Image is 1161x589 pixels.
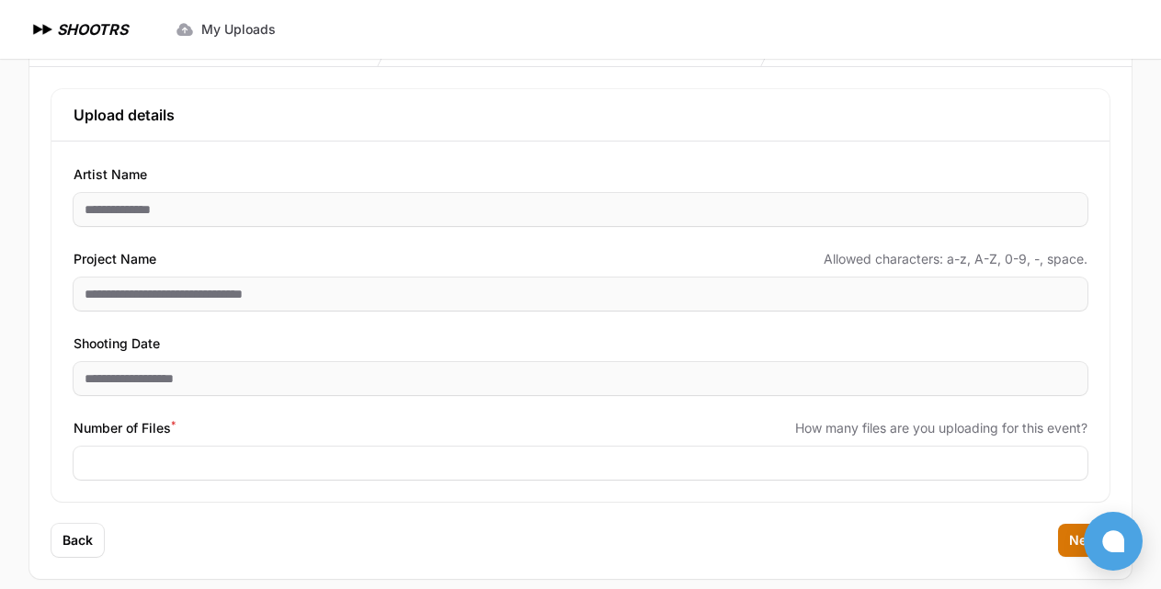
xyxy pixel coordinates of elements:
[1084,512,1143,571] button: Open chat window
[29,18,128,40] a: SHOOTRS SHOOTRS
[51,524,104,557] button: Back
[824,250,1087,268] span: Allowed characters: a-z, A-Z, 0-9, -, space.
[74,248,156,270] span: Project Name
[29,18,57,40] img: SHOOTRS
[74,417,176,439] span: Number of Files
[57,18,128,40] h1: SHOOTRS
[74,333,160,355] span: Shooting Date
[1058,524,1110,557] button: Next
[74,164,147,186] span: Artist Name
[74,104,1087,126] h3: Upload details
[201,20,276,39] span: My Uploads
[63,531,93,549] span: Back
[165,13,287,46] a: My Uploads
[1069,531,1098,549] span: Next
[795,419,1087,437] span: How many files are you uploading for this event?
